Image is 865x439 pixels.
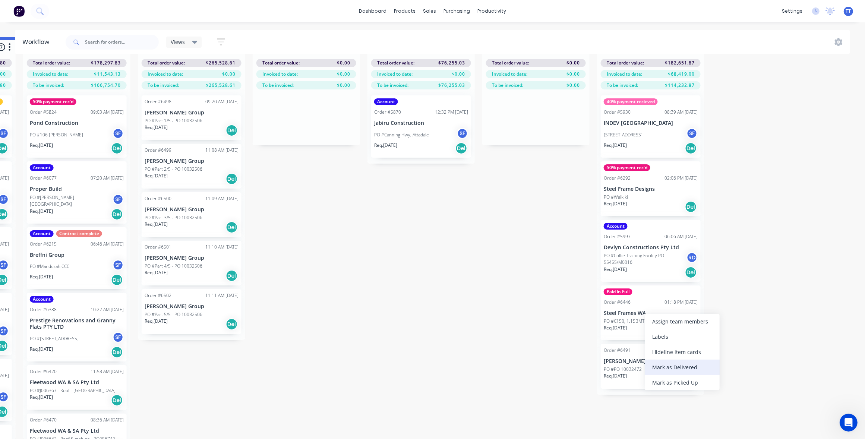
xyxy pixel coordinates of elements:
[566,82,580,89] span: $0.00
[337,60,350,66] span: $0.00
[566,71,580,78] span: $0.00
[604,200,627,207] p: Req. [DATE]
[30,263,69,270] p: PO #Mandurah CCC
[778,6,806,17] div: settings
[33,71,68,78] span: Invoiced to date:
[33,82,64,89] span: To be invoiced:
[226,173,238,185] div: Del
[452,71,465,78] span: $0.00
[148,60,185,66] span: Total order value:
[113,194,124,205] div: SF
[840,414,858,432] iframe: Intercom live chat
[604,223,628,230] div: Account
[30,318,124,330] p: Prestige Renovations and Granny Flats PTY LTD
[30,387,116,394] p: PO #J006367 - Roof - [GEOGRAPHIC_DATA]
[30,120,124,126] p: Pond Construction
[145,269,168,276] p: Req. [DATE]
[685,266,697,278] div: Del
[27,227,127,290] div: AccountContract completeOrder #621506:46 AM [DATE]Breffni GroupPO #Mandurah CCCSFReq.[DATE]Del
[145,117,202,124] p: PO #Part 1/5 - PO 10032506
[145,124,168,131] p: Req. [DATE]
[607,71,642,78] span: Invoiced to date:
[145,158,239,164] p: [PERSON_NAME] Group
[604,358,698,364] p: [PERSON_NAME] Group
[205,195,239,202] div: 11:09 AM [DATE]
[438,82,465,89] span: $76,255.03
[604,109,631,116] div: Order #5930
[91,109,124,116] div: 09:03 AM [DATE]
[145,244,171,250] div: Order #6501
[205,98,239,105] div: 09:20 AM [DATE]
[374,98,398,105] div: Account
[374,109,401,116] div: Order #5870
[30,164,54,171] div: Account
[145,214,202,221] p: PO #Part 3/5 - PO 10032506
[604,244,698,251] p: Devlyn Constructions Pty Ltd
[604,325,627,331] p: Req. [DATE]
[377,60,414,66] span: Total order value:
[30,109,57,116] div: Order #5824
[145,206,239,213] p: [PERSON_NAME] Group
[604,164,650,171] div: 50% payment rec'd
[645,360,720,375] div: Mark as Delivered
[113,259,124,271] div: SF
[492,71,527,78] span: Invoiced to date:
[30,142,53,149] p: Req. [DATE]
[30,208,53,215] p: Req. [DATE]
[226,270,238,282] div: Del
[435,109,468,116] div: 12:32 PM [DATE]
[374,142,397,149] p: Req. [DATE]
[604,120,698,126] p: INDEV [GEOGRAPHIC_DATA]
[30,186,124,192] p: Proper Build
[145,98,171,105] div: Order #6498
[474,6,510,17] div: productivity
[30,417,57,423] div: Order #6470
[604,98,658,105] div: 40% payment recieved
[91,368,124,375] div: 11:58 AM [DATE]
[30,296,54,303] div: Account
[371,95,471,158] div: AccountOrder #587012:32 PM [DATE]Jabiru ConstructionPO #Canning Hwy, AttadaleSFReq.[DATE]Del
[440,6,474,17] div: purchasing
[664,175,698,181] div: 02:06 PM [DATE]
[30,335,79,342] p: PO #[STREET_ADDRESS]
[374,132,429,138] p: PO #Canning Hwy, Attadale
[145,166,202,173] p: PO #Part 2/5 - PO 10032506
[390,6,419,17] div: products
[604,288,632,295] div: Paid in Full
[56,230,102,237] div: Contract complete
[455,142,467,154] div: Del
[27,365,127,410] div: Order #642011:58 AM [DATE]Fleetwood WA & SA Pty LtdPO #J006367 - Roof - [GEOGRAPHIC_DATA]Req.[DAT...
[668,71,695,78] span: $68,419.00
[226,318,238,330] div: Del
[604,318,666,325] p: PO #C150, 1.15BMT - PO-1761
[30,194,113,208] p: PO #[PERSON_NAME][GEOGRAPHIC_DATA]
[226,221,238,233] div: Del
[337,71,350,78] span: $0.00
[604,132,643,138] p: [STREET_ADDRESS]
[645,314,720,329] div: Assign team members
[148,82,179,89] span: To be invoiced:
[457,128,468,139] div: SF
[30,368,57,375] div: Order #6420
[142,241,241,285] div: Order #650111:10 AM [DATE][PERSON_NAME] GroupPO #Part 4/5 - PO 10032506Req.[DATE]Del
[601,161,701,216] div: 50% payment rec'dOrder #629202:06 PM [DATE]Steel Frame DesignsPO #WaikikiReq.[DATE]Del
[30,230,54,237] div: Account
[222,71,236,78] span: $0.00
[601,344,701,389] div: Order #649108:20 AM [DATE][PERSON_NAME] GroupPO #PO 10032472Req.[DATE]Del
[27,293,127,361] div: AccountOrder #638810:22 AM [DATE]Prestige Renovations and Granny Flats PTY LTDPO #[STREET_ADDRESS...
[111,346,123,358] div: Del
[145,292,171,299] div: Order #6502
[604,373,627,379] p: Req. [DATE]
[604,266,627,273] p: Req. [DATE]
[113,332,124,343] div: SF
[148,71,183,78] span: Invoiced to date:
[206,82,236,89] span: $265,528.61
[145,303,239,310] p: [PERSON_NAME] Group
[30,379,124,386] p: Fleetwood WA & SA Pty Ltd
[377,71,413,78] span: Invoiced to date:
[91,175,124,181] div: 07:20 AM [DATE]
[205,147,239,154] div: 11:08 AM [DATE]
[94,71,121,78] span: $11,543.13
[604,310,698,316] p: Steel Frames WA
[645,344,720,360] div: Hide line item cards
